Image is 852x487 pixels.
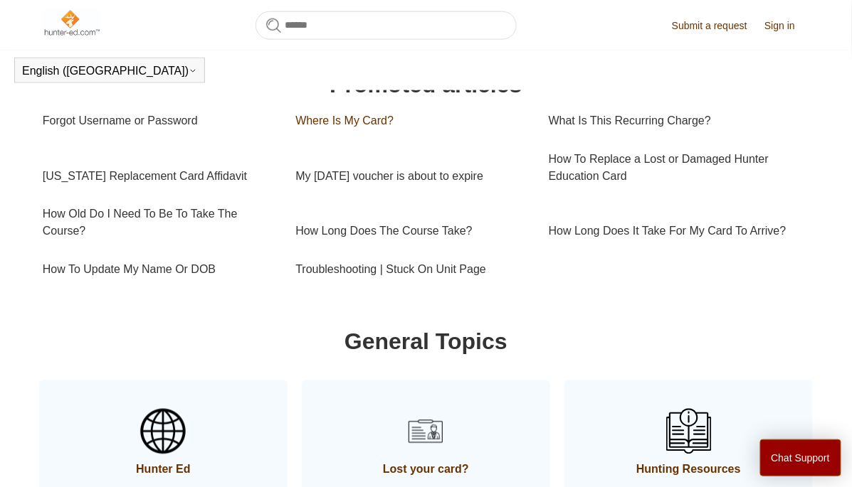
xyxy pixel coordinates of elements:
a: Forgot Username or Password [43,102,275,140]
span: Hunting Resources [586,461,791,478]
a: How To Replace a Lost or Damaged Hunter Education Card [549,140,802,196]
a: How Long Does It Take For My Card To Arrive? [549,213,802,251]
a: What Is This Recurring Charge? [549,102,802,140]
h1: General Topics [43,325,809,359]
button: Chat Support [760,439,842,476]
a: Sign in [764,18,809,33]
a: My [DATE] voucher is about to expire [295,157,527,196]
a: How Old Do I Need To Be To Take The Course? [43,196,275,251]
img: 01HZPCYSH6ZB6VTWVB6HCD0F6B [403,409,448,454]
span: Lost your card? [323,461,529,478]
span: Hunter Ed [61,461,266,478]
a: Where Is My Card? [295,102,527,140]
img: Hunter-Ed Help Center home page [43,9,100,37]
img: 01HZPCYSBW5AHTQ31RY2D2VRJS [140,409,186,454]
a: How Long Does The Course Take? [295,213,527,251]
button: English ([GEOGRAPHIC_DATA]) [22,65,197,77]
a: [US_STATE] Replacement Card Affidavit [43,157,275,196]
a: How To Update My Name Or DOB [43,251,275,289]
a: Troubleshooting | Stuck On Unit Page [295,251,527,289]
a: Submit a request [672,18,762,33]
img: 01HZPCYSN9AJKKHAEXNV8VQ106 [666,409,712,454]
input: Search [256,11,517,40]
